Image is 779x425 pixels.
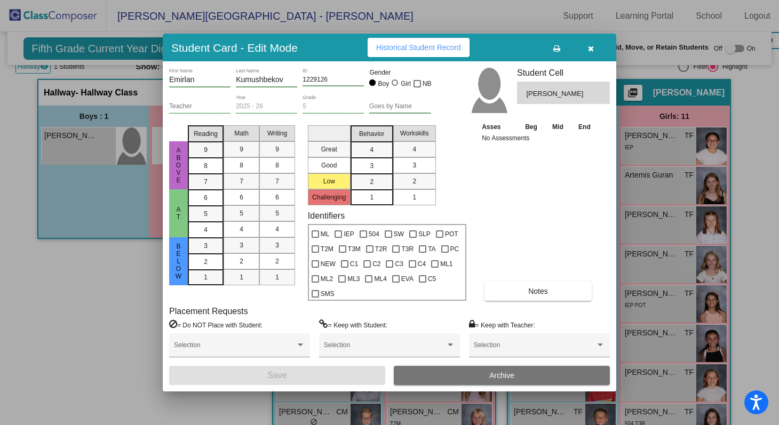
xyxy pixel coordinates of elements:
[418,228,431,240] span: SLP
[400,129,429,138] span: Workskills
[303,76,364,84] input: Enter ID
[204,145,208,155] span: 9
[440,258,452,270] span: ML1
[347,272,360,285] span: ML3
[275,193,279,202] span: 6
[374,272,386,285] span: ML4
[240,177,243,186] span: 7
[275,209,279,218] span: 5
[321,228,330,240] span: ML
[204,225,208,235] span: 4
[321,287,335,300] span: SMS
[204,209,208,219] span: 5
[395,258,403,270] span: C3
[275,256,279,266] span: 2
[275,161,279,170] span: 8
[359,129,384,139] span: Behavior
[321,258,336,270] span: NEW
[240,240,243,250] span: 3
[240,224,243,234] span: 4
[267,129,287,138] span: Writing
[204,241,208,251] span: 3
[368,38,470,57] button: Historical Student Record
[344,228,354,240] span: IEP
[204,177,208,187] span: 7
[169,319,263,330] label: = Do NOT Place with Student:
[350,258,358,270] span: C1
[174,206,184,221] span: At
[401,272,414,285] span: EVA
[319,319,387,330] label: = Keep with Student:
[545,121,570,133] th: Mid
[412,193,416,202] span: 1
[378,79,389,89] div: Boy
[204,161,208,171] span: 8
[240,161,243,170] span: 8
[375,243,387,255] span: T2R
[369,68,431,77] mat-label: Gender
[321,243,333,255] span: T2M
[236,103,297,110] input: year
[479,121,518,133] th: Asses
[394,366,610,385] button: Archive
[275,272,279,282] span: 1
[479,133,598,143] td: No Assessments
[174,147,184,184] span: ABove
[240,256,243,266] span: 2
[484,282,592,301] button: Notes
[369,228,379,240] span: 504
[204,257,208,267] span: 2
[234,129,249,138] span: Math
[267,371,287,380] span: Save
[428,272,436,285] span: C5
[394,228,404,240] span: SW
[370,161,373,171] span: 3
[308,211,345,221] label: Identifiers
[303,103,364,110] input: grade
[412,145,416,154] span: 4
[418,258,426,270] span: C4
[174,243,184,280] span: Below
[240,145,243,154] span: 9
[428,243,435,255] span: TA
[370,193,373,202] span: 1
[275,177,279,186] span: 7
[372,258,380,270] span: C2
[412,161,416,170] span: 3
[169,306,248,316] label: Placement Requests
[321,272,333,285] span: ML2
[518,121,545,133] th: Beg
[412,177,416,186] span: 2
[370,177,373,187] span: 2
[169,366,385,385] button: Save
[348,243,361,255] span: T3M
[401,243,414,255] span: T3R
[445,228,458,240] span: POT
[275,240,279,250] span: 3
[469,319,535,330] label: = Keep with Teacher:
[194,129,218,139] span: Reading
[400,79,411,89] div: Girl
[528,287,548,295] span: Notes
[204,272,208,282] span: 1
[169,103,230,110] input: teacher
[240,272,243,282] span: 1
[450,243,459,255] span: PC
[171,41,298,54] h3: Student Card - Edit Mode
[376,43,461,52] span: Historical Student Record
[240,193,243,202] span: 6
[489,371,514,380] span: Archive
[240,209,243,218] span: 5
[526,89,585,99] span: [PERSON_NAME]
[517,68,610,78] h3: Student Cell
[571,121,599,133] th: End
[275,145,279,154] span: 9
[204,193,208,203] span: 6
[275,224,279,234] span: 4
[423,77,432,90] span: NB
[370,145,373,155] span: 4
[369,103,431,110] input: goes by name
